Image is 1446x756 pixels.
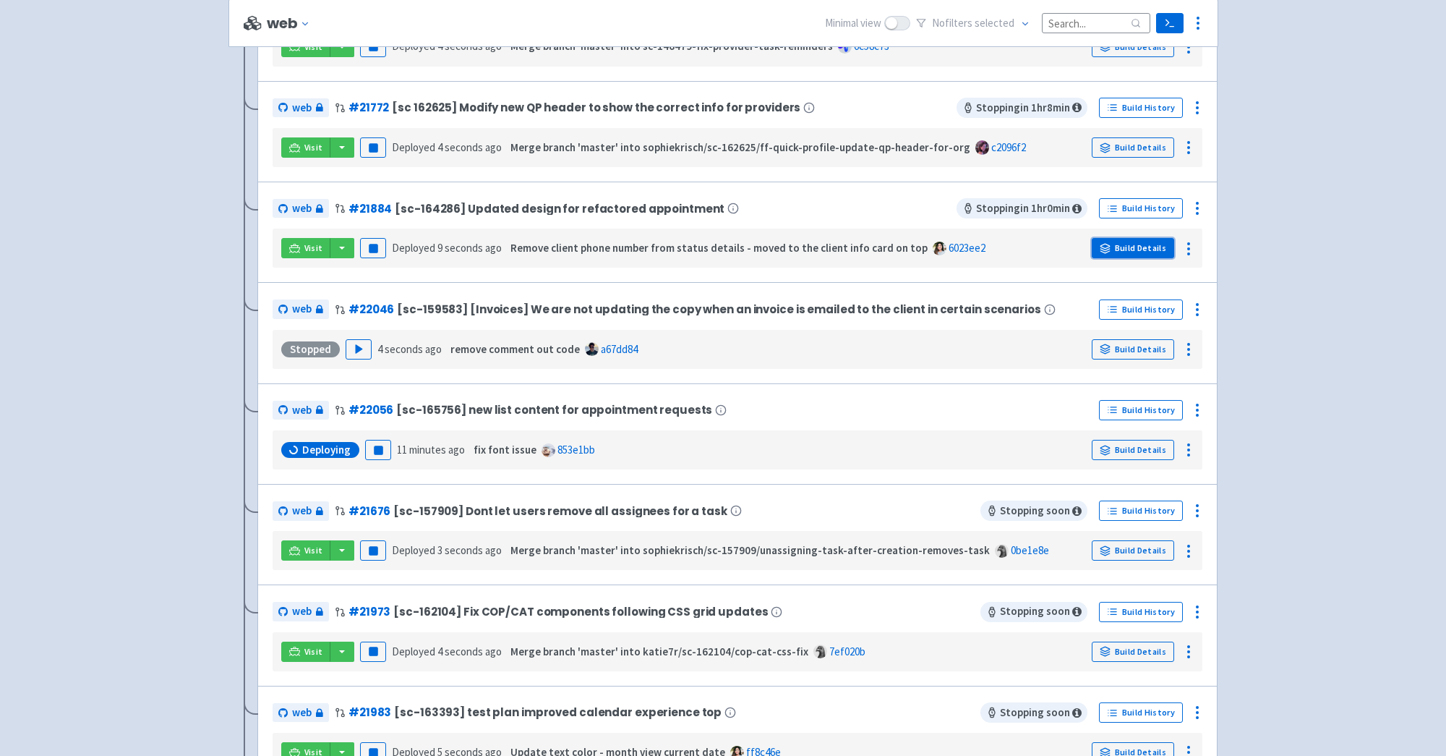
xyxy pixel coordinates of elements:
[304,545,323,556] span: Visit
[304,242,323,254] span: Visit
[1099,198,1183,218] a: Build History
[1092,440,1174,460] a: Build Details
[957,98,1087,118] span: Stopping in 1 hr 8 min
[281,137,330,158] a: Visit
[304,142,323,153] span: Visit
[392,140,502,154] span: Deployed
[273,501,329,521] a: web
[392,241,502,255] span: Deployed
[1092,642,1174,662] a: Build Details
[1092,339,1174,360] a: Build Details
[980,702,1087,723] span: Stopping soon
[825,15,881,32] span: Minimal view
[437,645,502,658] time: 4 seconds ago
[601,342,638,356] a: a67dd84
[348,504,390,519] a: #21676
[292,200,312,217] span: web
[1099,98,1183,118] a: Build History
[396,404,712,416] span: [sc-165756] new list content for appointment requests
[281,540,330,561] a: Visit
[360,238,386,258] button: Pause
[393,505,727,517] span: [sc-157909] Dont let users remove all assignees for a task
[360,642,386,662] button: Pause
[348,302,394,317] a: #22046
[437,543,502,557] time: 3 seconds ago
[281,642,330,662] a: Visit
[1099,702,1183,723] a: Build History
[377,342,442,356] time: 4 seconds ago
[394,706,722,718] span: [sc-163393] test plan improved calendar experience top
[557,443,595,456] a: 853e1bb
[348,100,389,115] a: #21772
[365,440,391,460] button: Pause
[450,342,580,356] strong: remove comment out code
[1156,13,1183,33] a: Terminal
[510,543,990,557] strong: Merge branch 'master' into sophiekrisch/sc-157909/unassigning-task-after-creation-removes-task
[1092,540,1174,561] a: Build Details
[360,137,386,158] button: Pause
[392,101,800,114] span: [sc 162625] Modify new QP header to show the correct info for providers
[392,543,502,557] span: Deployed
[281,238,330,258] a: Visit
[292,603,312,620] span: web
[980,501,1087,521] span: Stopping soon
[267,15,317,32] button: web
[949,241,985,255] a: 6023ee2
[292,301,312,318] span: web
[395,203,724,215] span: [sc-164286] Updated design for refactored appointment
[980,602,1087,622] span: Stopping soon
[437,140,502,154] time: 4 seconds ago
[1011,543,1049,557] a: 0be1e8e
[273,703,329,723] a: web
[393,606,768,618] span: [sc-162104] Fix COP/CAT components following CSS grid updates
[474,443,536,456] strong: fix font issue
[348,604,390,619] a: #21973
[957,198,1087,218] span: Stopping in 1 hr 0 min
[281,341,340,357] div: Stopped
[975,16,1014,30] span: selected
[292,705,312,721] span: web
[1099,400,1183,420] a: Build History
[932,15,1014,32] span: No filter s
[829,645,865,658] a: 7ef020b
[510,645,808,658] strong: Merge branch 'master' into katie7r/sc-162104/cop-cat-css-fix
[292,503,312,519] span: web
[397,303,1040,315] span: [sc-159583] [Invoices] We are not updating the copy when an invoice is emailed to the client in c...
[392,645,502,658] span: Deployed
[273,401,329,420] a: web
[273,300,329,319] a: web
[1099,501,1183,521] a: Build History
[348,402,393,417] a: #22056
[1042,13,1150,33] input: Search...
[292,100,312,116] span: web
[510,241,928,255] strong: Remove client phone number from status details - moved to the client info card on top
[273,199,329,218] a: web
[991,140,1026,154] a: c2096f2
[1099,602,1183,622] a: Build History
[304,646,323,658] span: Visit
[348,201,392,216] a: #21884
[346,339,372,360] button: Play
[292,402,312,419] span: web
[510,140,970,154] strong: Merge branch 'master' into sophiekrisch/sc-162625/ff-quick-profile-update-qp-header-for-org
[273,98,329,118] a: web
[348,705,391,720] a: #21983
[1092,238,1174,258] a: Build Details
[273,602,329,621] a: web
[437,241,502,255] time: 9 seconds ago
[1092,137,1174,158] a: Build Details
[360,540,386,561] button: Pause
[397,443,465,456] time: 11 minutes ago
[302,443,351,457] span: Deploying
[1099,300,1183,320] a: Build History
